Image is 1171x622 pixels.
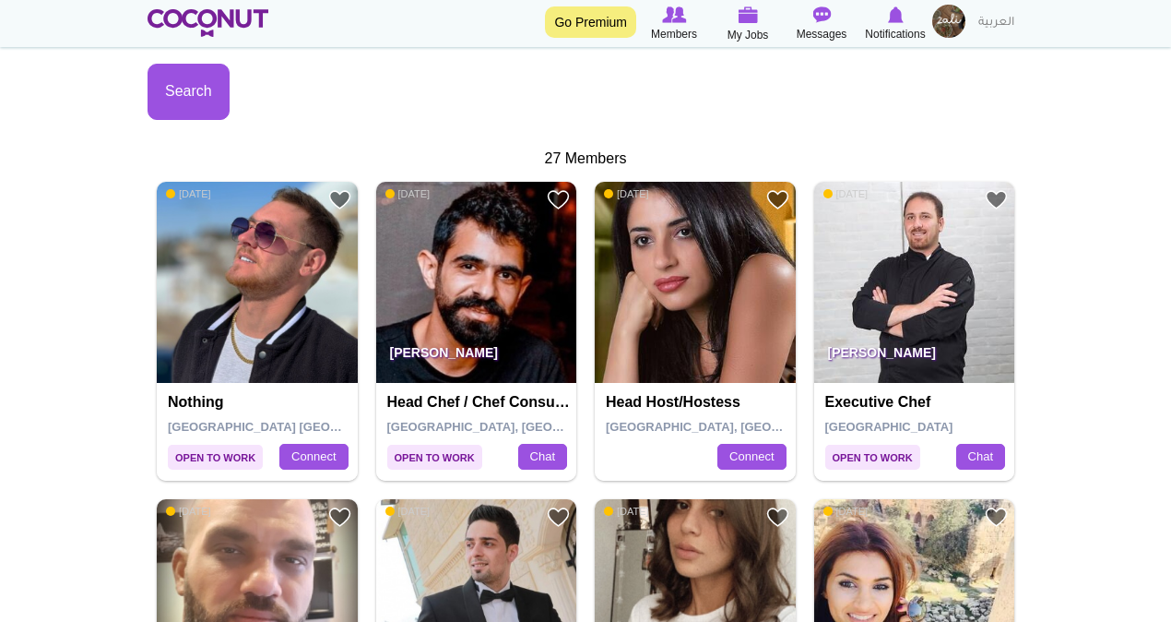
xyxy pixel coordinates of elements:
[168,394,351,411] h4: nothing
[825,420,953,434] span: [GEOGRAPHIC_DATA]
[166,505,211,518] span: [DATE]
[637,5,711,43] a: Browse Members Members
[825,445,920,470] span: Open to Work
[823,187,869,200] span: [DATE]
[148,9,268,37] img: Home
[823,505,869,518] span: [DATE]
[385,505,431,518] span: [DATE]
[865,25,925,43] span: Notifications
[812,6,831,23] img: Messages
[168,445,263,470] span: Open to Work
[766,188,789,211] a: Add to Favourites
[328,188,351,211] a: Add to Favourites
[545,6,636,38] a: Go Premium
[858,5,932,43] a: Notifications Notifications
[766,506,789,529] a: Add to Favourites
[328,506,351,529] a: Add to Favourites
[279,444,348,470] a: Connect
[547,188,570,211] a: Add to Favourites
[547,506,570,529] a: Add to Favourites
[785,5,858,43] a: Messages Messages
[148,64,230,120] button: Search
[888,6,904,23] img: Notifications
[606,420,869,434] span: [GEOGRAPHIC_DATA], [GEOGRAPHIC_DATA]
[166,187,211,200] span: [DATE]
[727,26,769,44] span: My Jobs
[518,444,567,470] a: Chat
[985,188,1008,211] a: Add to Favourites
[387,420,650,434] span: [GEOGRAPHIC_DATA], [GEOGRAPHIC_DATA]
[797,25,847,43] span: Messages
[387,394,571,411] h4: Head chef / chef consultant
[651,25,697,43] span: Members
[604,505,649,518] span: [DATE]
[148,149,1023,170] div: 27 Members
[662,6,686,23] img: Browse Members
[606,394,789,411] h4: Head Host/Hostess
[814,331,1015,383] p: [PERSON_NAME]
[969,5,1023,42] a: العربية
[385,187,431,200] span: [DATE]
[717,444,786,470] a: Connect
[956,444,1005,470] a: Chat
[387,445,482,470] span: Open to Work
[168,420,562,434] span: [GEOGRAPHIC_DATA] [GEOGRAPHIC_DATA], [GEOGRAPHIC_DATA]
[738,6,758,23] img: My Jobs
[825,394,1009,411] h4: Executive Chef
[711,5,785,44] a: My Jobs My Jobs
[985,506,1008,529] a: Add to Favourites
[376,331,577,383] p: [PERSON_NAME]
[604,187,649,200] span: [DATE]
